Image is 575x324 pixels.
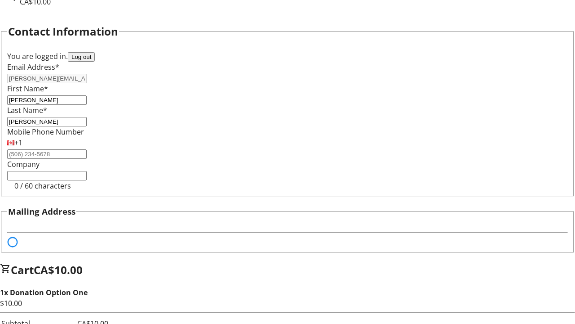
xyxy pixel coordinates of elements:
span: Cart [11,262,34,277]
h2: Contact Information [8,23,118,40]
label: First Name* [7,84,48,94]
label: Last Name* [7,105,47,115]
input: (506) 234-5678 [7,149,87,159]
label: Company [7,159,40,169]
h3: Mailing Address [8,205,75,218]
div: You are logged in. [7,51,568,62]
label: Email Address* [7,62,59,72]
span: CA$10.00 [34,262,83,277]
button: Log out [68,52,95,62]
label: Mobile Phone Number [7,127,84,137]
tr-character-limit: 0 / 60 characters [14,181,71,191]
